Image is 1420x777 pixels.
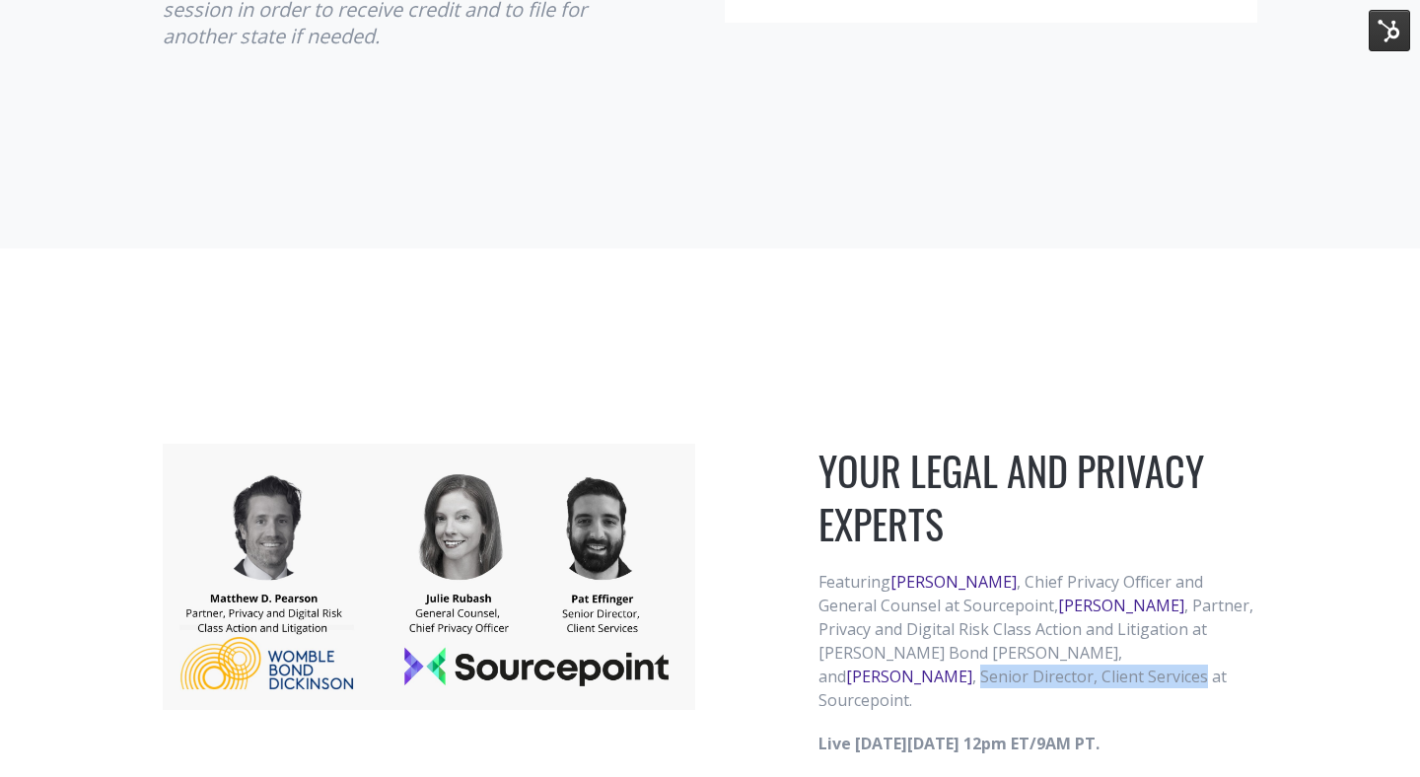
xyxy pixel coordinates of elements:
img: HubSpot Tools Menu Toggle [1369,10,1410,51]
a: [PERSON_NAME] [846,666,972,687]
p: Featuring , Chief Privacy Officer and General Counsel at Sourcepoint, , Partner, Privacy and Digi... [818,570,1257,712]
img: Template [163,444,695,710]
a: [PERSON_NAME] [1058,595,1184,616]
strong: Live [DATE][DATE] 12pm ET/9AM PT. [818,733,1100,754]
h1: YOUR LEGAL AND PRIVACY EXPERTS [818,444,1257,550]
a: [PERSON_NAME] [890,571,1017,593]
